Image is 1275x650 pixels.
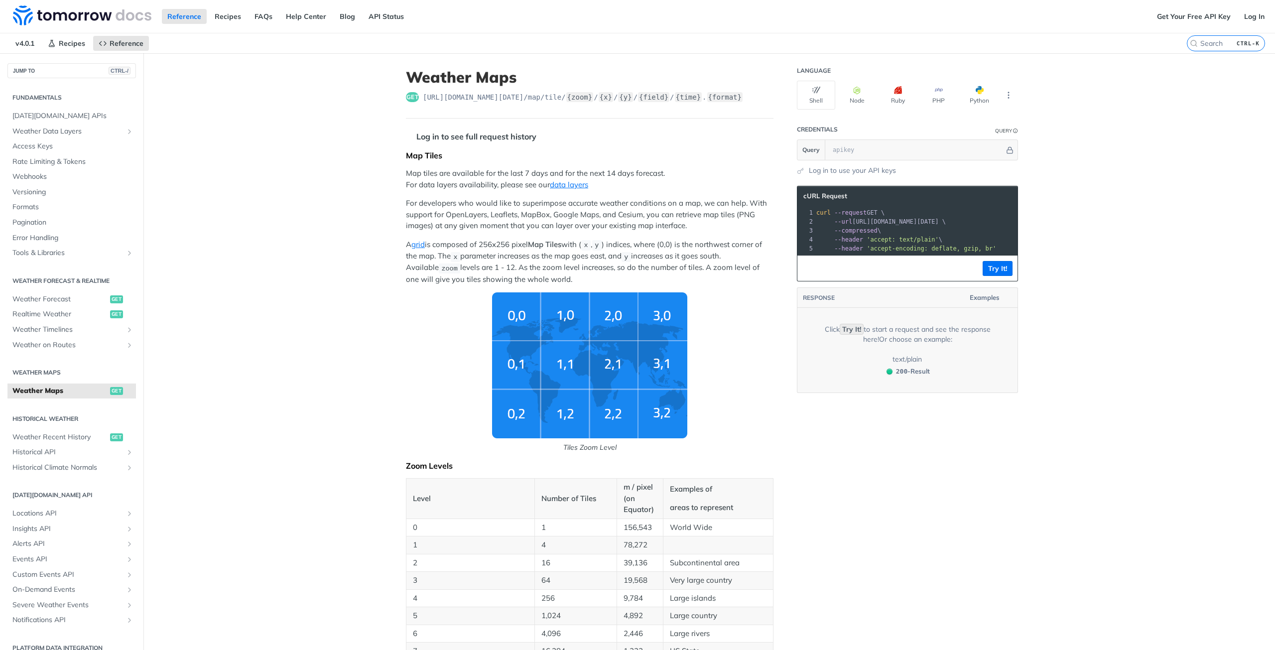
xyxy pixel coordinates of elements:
div: 4 [797,235,814,244]
span: v4.0.1 [10,36,40,51]
span: --url [834,218,852,225]
span: Locations API [12,509,123,519]
div: 1 [797,208,814,217]
label: {field} [638,92,669,102]
span: get [110,433,123,441]
p: For developers who would like to superimpose accurate weather conditions on a map, we can help. W... [406,198,773,232]
p: 39,136 [624,557,656,569]
p: 16 [541,557,610,569]
p: 156,543 [624,522,656,533]
a: Weather Mapsget [7,384,136,398]
p: World Wide [670,522,766,533]
h2: Fundamentals [7,93,136,102]
div: Credentials [797,126,838,133]
div: Query [995,127,1012,134]
label: {format} [707,92,743,102]
span: Tools & Libraries [12,248,123,258]
button: cURL Request [800,191,858,201]
p: Map tiles are available for the last 7 days and for the next 14 days forecast. For data layers av... [406,168,773,190]
p: 256 [541,593,610,604]
span: Tiles Zoom Level [406,292,773,453]
a: Versioning [7,185,136,200]
div: QueryInformation [995,127,1018,134]
span: get [110,387,123,395]
span: --header [834,245,863,252]
span: get [110,310,123,318]
a: Notifications APIShow subpages for Notifications API [7,613,136,628]
button: Try It! [983,261,1013,276]
span: - Result [896,367,930,377]
a: Weather Forecastget [7,292,136,307]
span: 200 [887,369,892,375]
a: Historical Climate NormalsShow subpages for Historical Climate Normals [7,460,136,475]
label: {y} [618,92,633,102]
span: 200 [896,368,907,375]
button: Show subpages for Weather Data Layers [126,128,133,135]
button: Show subpages for Events API [126,555,133,563]
span: Error Handling [12,233,133,243]
a: Formats [7,200,136,215]
img: weather-grid-map.png [492,292,687,438]
a: Alerts APIShow subpages for Alerts API [7,536,136,551]
span: Query [802,145,820,154]
a: Get Your Free API Key [1151,9,1236,24]
p: 78,272 [624,539,656,551]
a: Blog [334,9,361,24]
a: [DATE][DOMAIN_NAME] APIs [7,109,136,124]
span: CTRL-/ [109,67,130,75]
span: Recipes [59,39,85,48]
a: Custom Events APIShow subpages for Custom Events API [7,567,136,582]
button: Shell [797,81,835,110]
span: 'accept: text/plain' [867,236,939,243]
p: areas to represent [670,502,766,514]
span: Access Keys [12,141,133,151]
span: Weather Maps [12,386,108,396]
span: [DATE][DOMAIN_NAME] APIs [12,111,133,121]
p: Level [413,493,528,505]
span: Versioning [12,187,133,197]
p: 4 [413,593,528,604]
p: 9,784 [624,593,656,604]
button: RESPONSE [802,293,835,303]
p: Large rivers [670,628,766,640]
button: More Languages [1001,88,1016,103]
span: y [595,242,599,249]
p: 4 [541,539,610,551]
span: Weather Timelines [12,325,123,335]
div: Zoom Levels [406,461,773,471]
span: get [110,295,123,303]
div: Click to start a request and see the response here! Or choose an example: [813,324,1002,344]
button: Show subpages for Insights API [126,525,133,533]
span: Historical Climate Normals [12,463,123,473]
div: 5 [797,244,814,253]
a: Historical APIShow subpages for Historical API [7,445,136,460]
button: Copy to clipboard [802,261,816,276]
span: get [406,92,419,102]
p: 3 [413,575,528,586]
a: Weather on RoutesShow subpages for Weather on Routes [7,338,136,353]
h2: Weather Forecast & realtime [7,276,136,285]
label: {x} [599,92,613,102]
div: 3 [797,226,814,235]
button: Hide [1005,145,1015,155]
h2: Weather Maps [7,368,136,377]
a: Insights APIShow subpages for Insights API [7,521,136,536]
span: Events API [12,554,123,564]
p: 0 [413,522,528,533]
span: Weather Data Layers [12,127,123,136]
a: Locations APIShow subpages for Locations API [7,506,136,521]
a: Access Keys [7,139,136,154]
a: Help Center [280,9,332,24]
button: JUMP TOCTRL-/ [7,63,136,78]
button: Show subpages for Weather Timelines [126,326,133,334]
span: Historical API [12,447,123,457]
span: Weather on Routes [12,340,123,350]
i: Information [1013,129,1018,133]
span: Weather Recent History [12,432,108,442]
button: Examples [966,293,1013,303]
button: Ruby [879,81,917,110]
button: Show subpages for Severe Weather Events [126,601,133,609]
span: https://api.tomorrow.io/v4/map/tile/{zoom}/{x}/{y}/{field}/{time}.{format} [423,92,743,102]
button: Show subpages for Alerts API [126,540,133,548]
div: 2 [797,217,814,226]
